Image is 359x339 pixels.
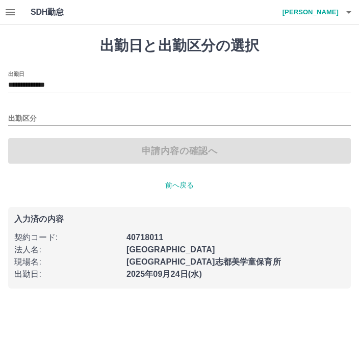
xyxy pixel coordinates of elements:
[126,270,202,278] b: 2025年09月24日(水)
[8,70,24,77] label: 出勤日
[14,256,120,268] p: 現場名 :
[14,215,345,223] p: 入力済の内容
[14,268,120,280] p: 出勤日 :
[126,245,215,254] b: [GEOGRAPHIC_DATA]
[126,257,281,266] b: [GEOGRAPHIC_DATA]志都美学童保育所
[8,37,351,55] h1: 出勤日と出勤区分の選択
[8,180,351,191] p: 前へ戻る
[14,244,120,256] p: 法人名 :
[126,233,163,242] b: 40718011
[14,231,120,244] p: 契約コード :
